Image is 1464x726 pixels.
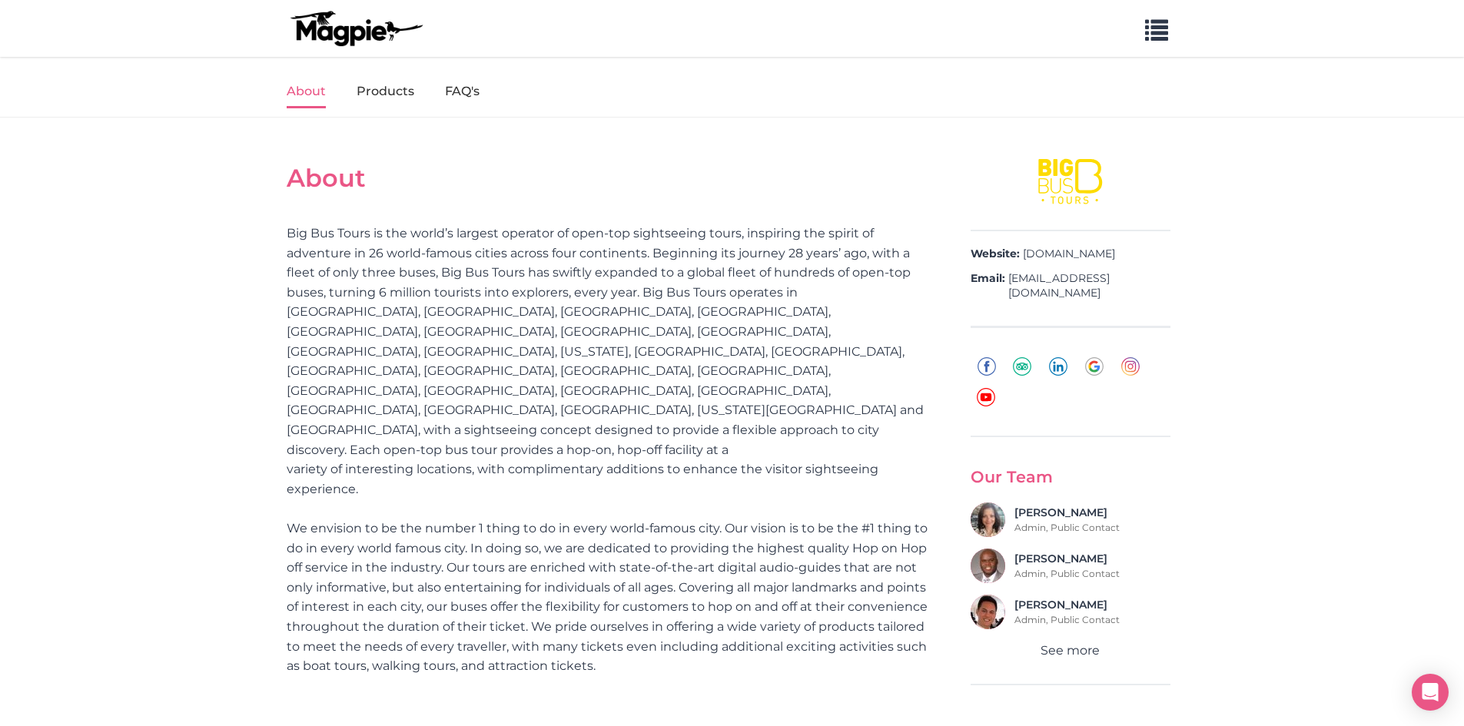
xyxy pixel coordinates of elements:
[971,271,1005,287] strong: Email:
[1014,552,1120,565] h4: [PERSON_NAME]
[994,156,1147,207] img: Big Bus Tours logo
[287,76,326,108] a: About
[971,468,1170,487] h3: Our Team
[971,549,1005,583] img: Brian Alvarez
[978,357,996,376] img: facebook-round-01-50ddc191f871d4ecdbe8252d2011563a.svg
[1014,506,1120,519] h4: [PERSON_NAME]
[971,247,1020,262] strong: Website:
[971,502,1005,537] img: Rosie Grigorova
[1049,357,1067,376] img: linkedin-round-01-4bc9326eb20f8e88ec4be7e8773b84b7.svg
[357,76,414,108] a: Products
[1014,522,1120,534] p: Admin, Public Contact
[1008,271,1170,301] a: [EMAIL_ADDRESS][DOMAIN_NAME]
[971,641,1170,661] button: See more
[287,224,932,676] div: Big Bus Tours is the world’s largest operator of open-top sightseeing tours, inspiring the spirit...
[1014,598,1120,612] h4: [PERSON_NAME]
[971,595,1005,629] img: Tony Wong
[287,10,425,47] img: logo-ab69f6fb50320c5b225c76a69d11143b.png
[445,76,480,108] a: FAQ's
[1014,614,1120,626] p: Admin, Public Contact
[1121,357,1140,376] img: instagram-round-01-d873700d03cfe9216e9fb2676c2aa726.svg
[1013,357,1031,376] img: tripadvisor-round-01-385d03172616b1a1306be21ef117dde3.svg
[287,164,932,193] h2: About
[1014,568,1120,580] p: Admin, Public Contact
[1412,674,1449,711] div: Open Intercom Messenger
[1085,357,1104,376] img: google-round-01-4c7ae292eccd65b64cc32667544fd5c1.svg
[1023,247,1115,262] a: [DOMAIN_NAME]
[977,388,995,406] img: youtube-round-01-0acef599b0341403c37127b094ecd7da.svg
